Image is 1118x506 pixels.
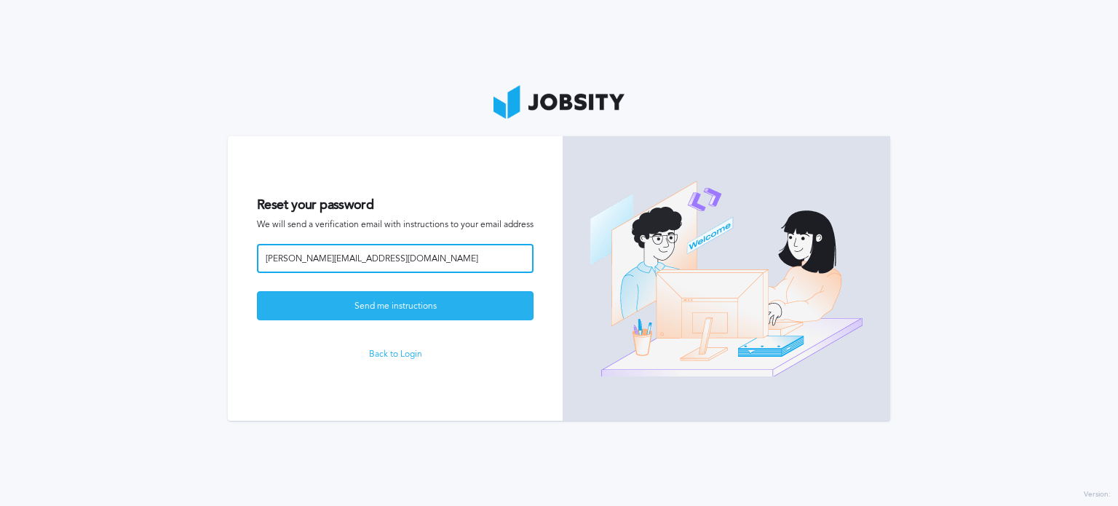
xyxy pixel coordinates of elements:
h2: Reset your password [257,197,534,213]
a: Back to Login [257,349,534,360]
span: We will send a verification email with instructions to your email address [257,220,534,230]
div: Send me instructions [258,292,533,321]
button: Send me instructions [257,291,534,320]
input: Email address [257,244,534,273]
label: Version: [1084,491,1111,499]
